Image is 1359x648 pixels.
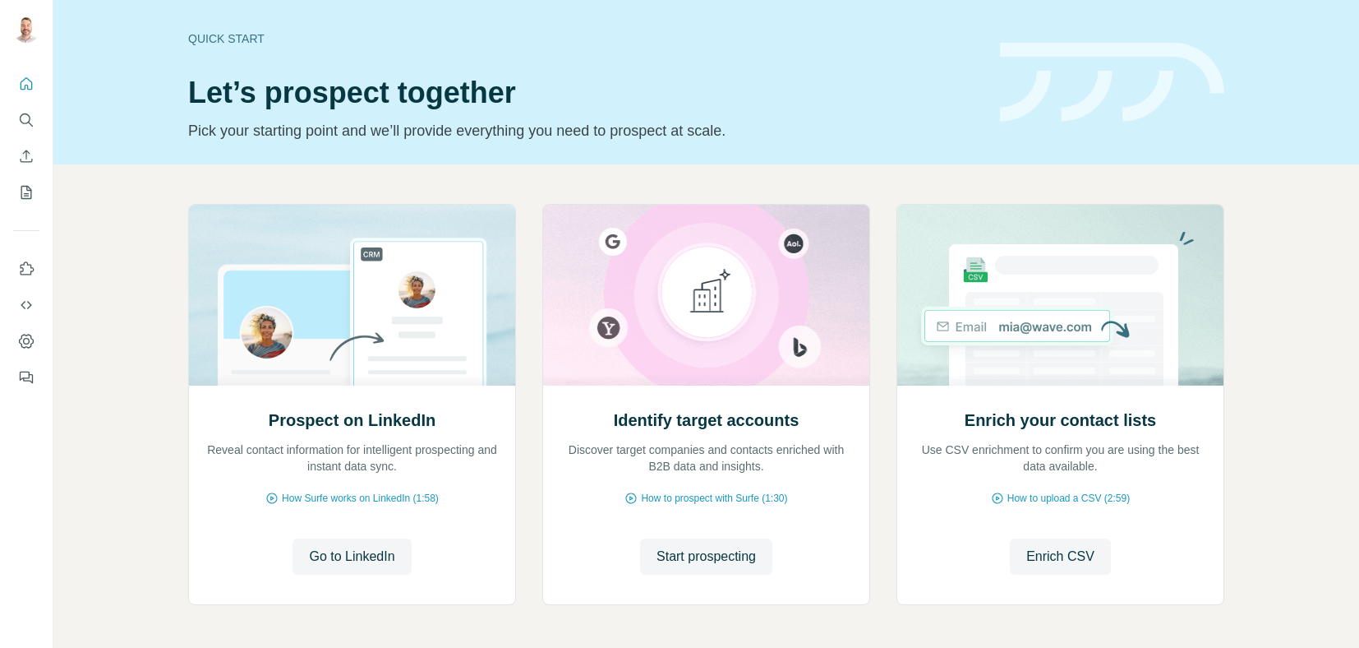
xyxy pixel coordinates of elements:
button: Start prospecting [640,539,772,575]
span: Go to LinkedIn [309,547,394,567]
h1: Let’s prospect together [188,76,980,109]
img: Enrich your contact lists [896,205,1224,386]
span: Start prospecting [656,547,756,567]
span: How to upload a CSV (2:59) [1007,491,1130,506]
h2: Prospect on LinkedIn [269,409,435,432]
div: Quick start [188,30,980,47]
img: Identify target accounts [542,205,870,386]
p: Reveal contact information for intelligent prospecting and instant data sync. [205,442,499,474]
span: Enrich CSV [1026,547,1094,567]
button: Use Surfe API [13,290,39,320]
button: Search [13,105,39,135]
span: How to prospect with Surfe (1:30) [641,491,787,506]
button: Enrich CSV [13,141,39,171]
button: Quick start [13,69,39,99]
img: banner [1000,43,1224,123]
button: Feedback [13,363,39,392]
p: Pick your starting point and we’ll provide everything you need to prospect at scale. [188,119,980,142]
img: Avatar [13,16,39,43]
button: Go to LinkedIn [293,539,411,575]
button: Dashboard [13,326,39,356]
button: Use Surfe on LinkedIn [13,254,39,284]
h2: Enrich your contact lists [965,409,1156,432]
p: Use CSV enrichment to confirm you are using the best data available. [914,442,1207,474]
p: Discover target companies and contacts enriched with B2B data and insights. [560,442,853,474]
button: My lists [13,178,39,207]
span: How Surfe works on LinkedIn (1:58) [282,491,439,506]
img: Prospect on LinkedIn [188,205,516,386]
button: Enrich CSV [1010,539,1111,575]
h2: Identify target accounts [614,409,799,432]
